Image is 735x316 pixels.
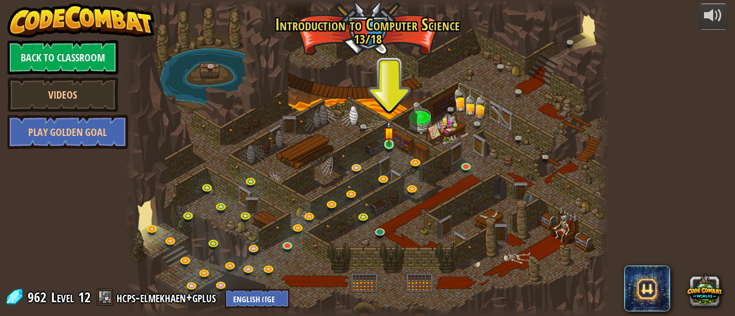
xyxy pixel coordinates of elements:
[7,40,118,75] a: Back to Classroom
[7,115,128,149] a: Play Golden Goal
[28,288,50,306] span: 962
[51,288,74,307] span: Level
[384,120,394,145] img: level-banner-started.png
[7,77,118,112] a: Videos
[7,3,154,38] img: CodeCombat - Learn how to code by playing a game
[699,3,728,30] button: Adjust volume
[78,288,91,306] span: 12
[117,288,219,306] a: hcps-elmekhaen+gplus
